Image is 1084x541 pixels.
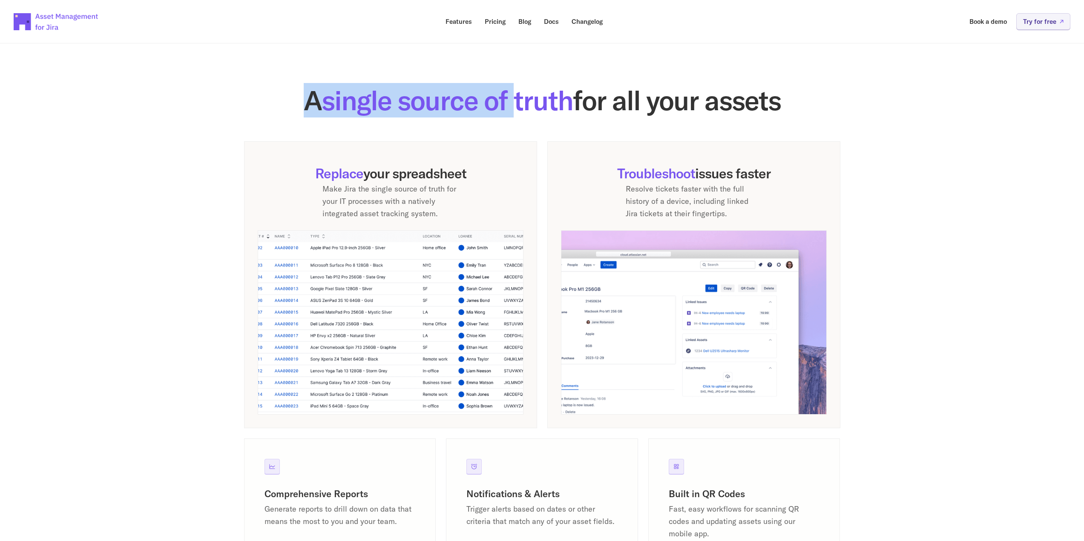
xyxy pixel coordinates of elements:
img: App [258,230,523,415]
span: Replace [315,165,363,182]
p: Generate reports to drill down on data that means the most to you and your team. [265,503,416,528]
p: Changelog [572,18,603,25]
h2: A for all your assets [244,87,840,114]
a: Pricing [479,13,512,30]
p: Features [446,18,472,25]
img: App [561,230,827,415]
p: Pricing [485,18,506,25]
a: Blog [512,13,537,30]
h3: Troubleshoot [561,165,827,181]
span: single source of truth [322,83,573,117]
p: Try for free [1023,18,1056,25]
a: Docs [538,13,565,30]
h3: Notifications & Alerts [466,488,618,500]
h3: Comprehensive Reports [265,488,416,500]
p: Make Jira the single source of truth for your IT processes with a natively integrated asset track... [322,183,459,220]
h3: your spreadsheet [258,165,523,181]
p: Blog [518,18,531,25]
a: Book a demo [963,13,1013,30]
p: Fast, easy workflows for scanning QR codes and updating assets using our mobile app. [669,503,820,540]
p: Resolve tickets faster with the full history of a device, including linked Jira tickets at their ... [626,183,762,220]
p: Book a demo [969,18,1007,25]
a: Features [440,13,478,30]
p: Trigger alerts based on dates or other criteria that match any of your asset fields. [466,503,618,528]
span: issues faster [695,165,771,182]
a: Changelog [566,13,609,30]
h3: Built in QR Codes [669,488,820,500]
a: Try for free [1016,13,1070,30]
p: Docs [544,18,559,25]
